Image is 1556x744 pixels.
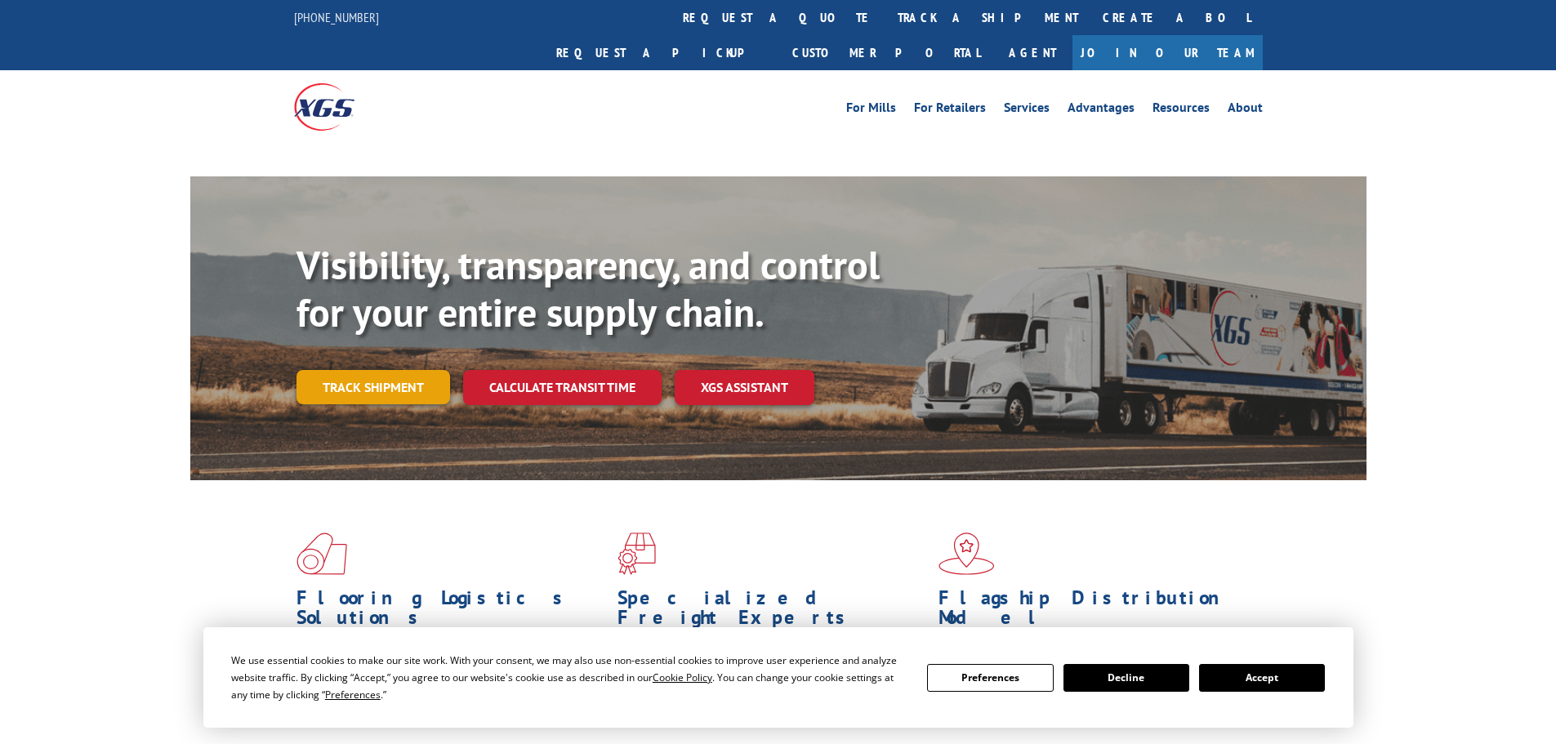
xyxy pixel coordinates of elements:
[653,670,712,684] span: Cookie Policy
[544,35,780,70] a: Request a pickup
[927,664,1053,692] button: Preferences
[939,588,1247,635] h1: Flagship Distribution Model
[325,688,381,702] span: Preferences
[203,627,1353,728] div: Cookie Consent Prompt
[675,370,814,405] a: XGS ASSISTANT
[1153,101,1210,119] a: Resources
[939,532,995,575] img: xgs-icon-flagship-distribution-model-red
[846,101,896,119] a: For Mills
[296,370,450,404] a: Track shipment
[1004,101,1050,119] a: Services
[231,652,907,703] div: We use essential cookies to make our site work. With your consent, we may also use non-essential ...
[1199,664,1325,692] button: Accept
[1072,35,1263,70] a: Join Our Team
[463,370,662,405] a: Calculate transit time
[1228,101,1263,119] a: About
[780,35,992,70] a: Customer Portal
[296,588,605,635] h1: Flooring Logistics Solutions
[294,9,379,25] a: [PHONE_NUMBER]
[1063,664,1189,692] button: Decline
[296,239,880,337] b: Visibility, transparency, and control for your entire supply chain.
[992,35,1072,70] a: Agent
[617,532,656,575] img: xgs-icon-focused-on-flooring-red
[1068,101,1135,119] a: Advantages
[914,101,986,119] a: For Retailers
[617,588,926,635] h1: Specialized Freight Experts
[296,532,347,575] img: xgs-icon-total-supply-chain-intelligence-red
